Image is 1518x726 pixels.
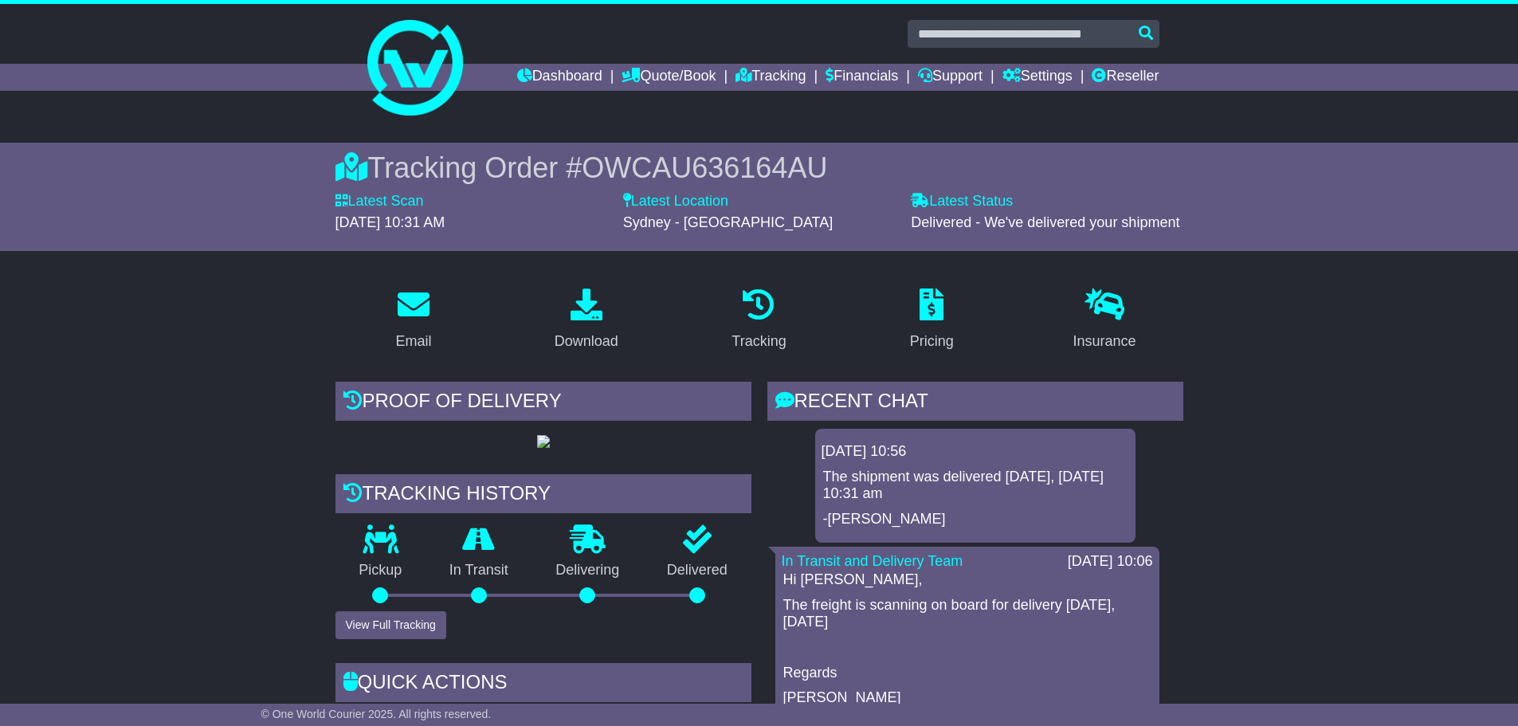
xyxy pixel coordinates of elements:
label: Latest Scan [335,193,424,210]
a: In Transit and Delivery Team [782,553,963,569]
div: Tracking Order # [335,151,1183,185]
div: [DATE] 10:56 [822,443,1129,461]
span: Delivered - We've delivered your shipment [911,214,1179,230]
a: Settings [1002,64,1073,91]
a: Support [918,64,983,91]
button: View Full Tracking [335,611,446,639]
p: [PERSON_NAME] [783,689,1151,707]
div: RECENT CHAT [767,382,1183,425]
p: -[PERSON_NAME] [823,511,1128,528]
span: © One World Courier 2025. All rights reserved. [261,708,492,720]
div: Email [395,331,431,352]
span: OWCAU636164AU [582,151,827,184]
a: Tracking [735,64,806,91]
div: Proof of Delivery [335,382,751,425]
span: [DATE] 10:31 AM [335,214,445,230]
a: Download [544,283,629,358]
p: Delivering [532,562,644,579]
a: Financials [826,64,898,91]
p: Hi [PERSON_NAME], [783,571,1151,589]
label: Latest Status [911,193,1013,210]
a: Email [385,283,441,358]
div: Quick Actions [335,663,751,706]
a: Dashboard [517,64,602,91]
a: Insurance [1063,283,1147,358]
a: Reseller [1092,64,1159,91]
span: Sydney - [GEOGRAPHIC_DATA] [623,214,833,230]
img: GetPodImage [537,435,550,448]
p: Regards [783,665,1151,682]
label: Latest Location [623,193,728,210]
a: Tracking [721,283,796,358]
div: Download [555,331,618,352]
a: Pricing [900,283,964,358]
div: Tracking history [335,474,751,517]
a: Quote/Book [622,64,716,91]
div: Insurance [1073,331,1136,352]
p: Delivered [643,562,751,579]
div: Pricing [910,331,954,352]
div: Tracking [732,331,786,352]
p: In Transit [426,562,532,579]
p: The shipment was delivered [DATE], [DATE] 10:31 am [823,469,1128,503]
p: Pickup [335,562,426,579]
p: The freight is scanning on board for delivery [DATE], [DATE] [783,597,1151,631]
div: [DATE] 10:06 [1068,553,1153,571]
